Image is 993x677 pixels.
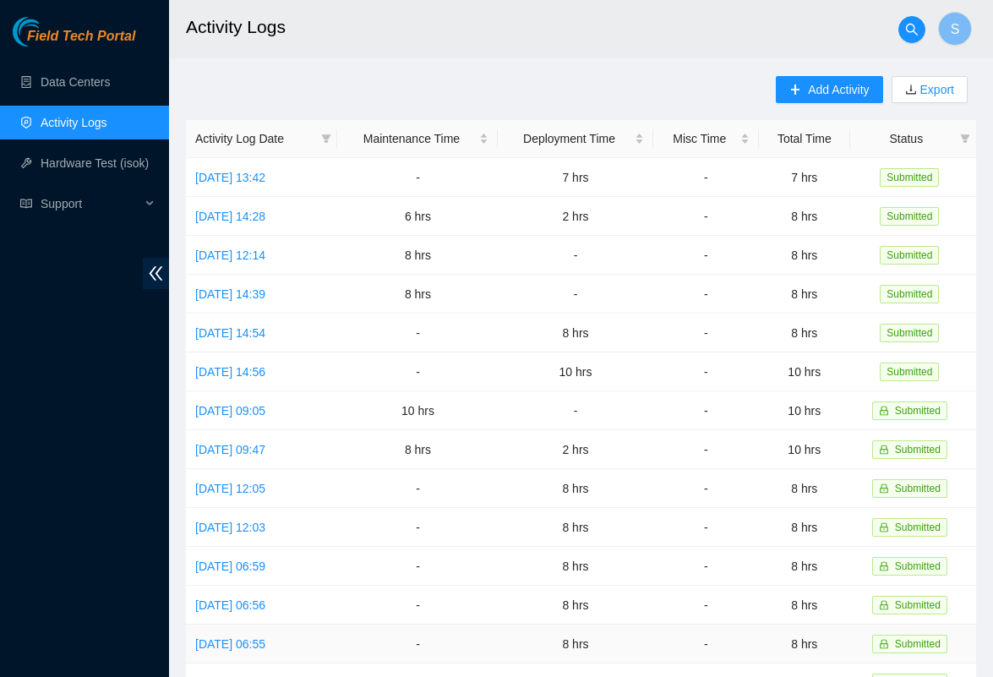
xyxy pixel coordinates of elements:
td: 8 hrs [498,314,652,352]
a: [DATE] 12:14 [195,248,265,262]
button: downloadExport [892,76,968,103]
td: - [653,352,759,391]
td: - [337,158,498,197]
a: Export [917,83,954,96]
span: Support [41,187,140,221]
a: [DATE] 09:47 [195,443,265,456]
td: - [498,275,652,314]
td: 8 hrs [498,586,652,625]
span: filter [318,126,335,151]
td: 8 hrs [337,275,498,314]
span: Submitted [895,599,941,611]
a: Akamai TechnologiesField Tech Portal [13,30,135,52]
span: Submitted [880,246,939,265]
td: 8 hrs [759,547,850,586]
td: 2 hrs [498,197,652,236]
td: - [337,625,498,663]
span: Submitted [895,405,941,417]
td: - [498,236,652,275]
span: Status [859,129,953,148]
td: 8 hrs [759,314,850,352]
td: 7 hrs [498,158,652,197]
td: - [337,469,498,508]
td: - [653,430,759,469]
span: lock [879,639,889,649]
td: 8 hrs [759,508,850,547]
td: 8 hrs [759,586,850,625]
span: Submitted [895,560,941,572]
td: 10 hrs [337,391,498,430]
a: [DATE] 13:42 [195,171,265,184]
td: 8 hrs [498,508,652,547]
td: - [653,197,759,236]
span: lock [879,483,889,494]
td: 8 hrs [759,625,850,663]
td: - [653,391,759,430]
span: Submitted [895,444,941,456]
td: - [653,236,759,275]
span: S [951,19,960,40]
td: 8 hrs [759,275,850,314]
span: lock [879,522,889,532]
td: 8 hrs [337,236,498,275]
span: filter [960,134,970,144]
span: filter [957,126,974,151]
button: search [898,16,925,43]
td: - [498,391,652,430]
a: Hardware Test (isok) [41,156,149,170]
td: 7 hrs [759,158,850,197]
a: [DATE] 12:03 [195,521,265,534]
a: [DATE] 14:54 [195,326,265,340]
a: Activity Logs [41,116,107,129]
span: Activity Log Date [195,129,314,148]
td: 10 hrs [759,430,850,469]
td: - [653,469,759,508]
a: [DATE] 14:28 [195,210,265,223]
td: 2 hrs [498,430,652,469]
td: - [337,508,498,547]
span: download [905,84,917,97]
td: 8 hrs [498,547,652,586]
span: lock [879,406,889,416]
button: S [938,12,972,46]
span: Submitted [895,483,941,494]
span: Field Tech Portal [27,29,135,45]
td: 8 hrs [759,236,850,275]
td: - [653,314,759,352]
span: lock [879,445,889,455]
td: - [653,625,759,663]
span: plus [789,84,801,97]
button: plusAdd Activity [776,76,882,103]
a: [DATE] 12:05 [195,482,265,495]
span: filter [321,134,331,144]
td: - [337,314,498,352]
span: Submitted [880,207,939,226]
td: - [653,275,759,314]
td: 8 hrs [337,430,498,469]
span: Submitted [895,521,941,533]
td: 10 hrs [759,352,850,391]
span: lock [879,600,889,610]
a: [DATE] 09:05 [195,404,265,418]
a: [DATE] 06:55 [195,637,265,651]
span: lock [879,561,889,571]
td: 10 hrs [498,352,652,391]
span: Submitted [895,638,941,650]
td: 10 hrs [759,391,850,430]
td: - [653,586,759,625]
td: 8 hrs [498,469,652,508]
td: 8 hrs [759,469,850,508]
th: Total Time [759,120,850,158]
td: - [653,547,759,586]
a: Data Centers [41,75,110,89]
span: Add Activity [808,80,869,99]
img: Akamai Technologies [13,17,85,46]
td: - [337,547,498,586]
span: Submitted [880,285,939,303]
td: 8 hrs [759,197,850,236]
span: Submitted [880,168,939,187]
span: Submitted [880,363,939,381]
span: read [20,198,32,210]
td: - [653,158,759,197]
td: - [337,586,498,625]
